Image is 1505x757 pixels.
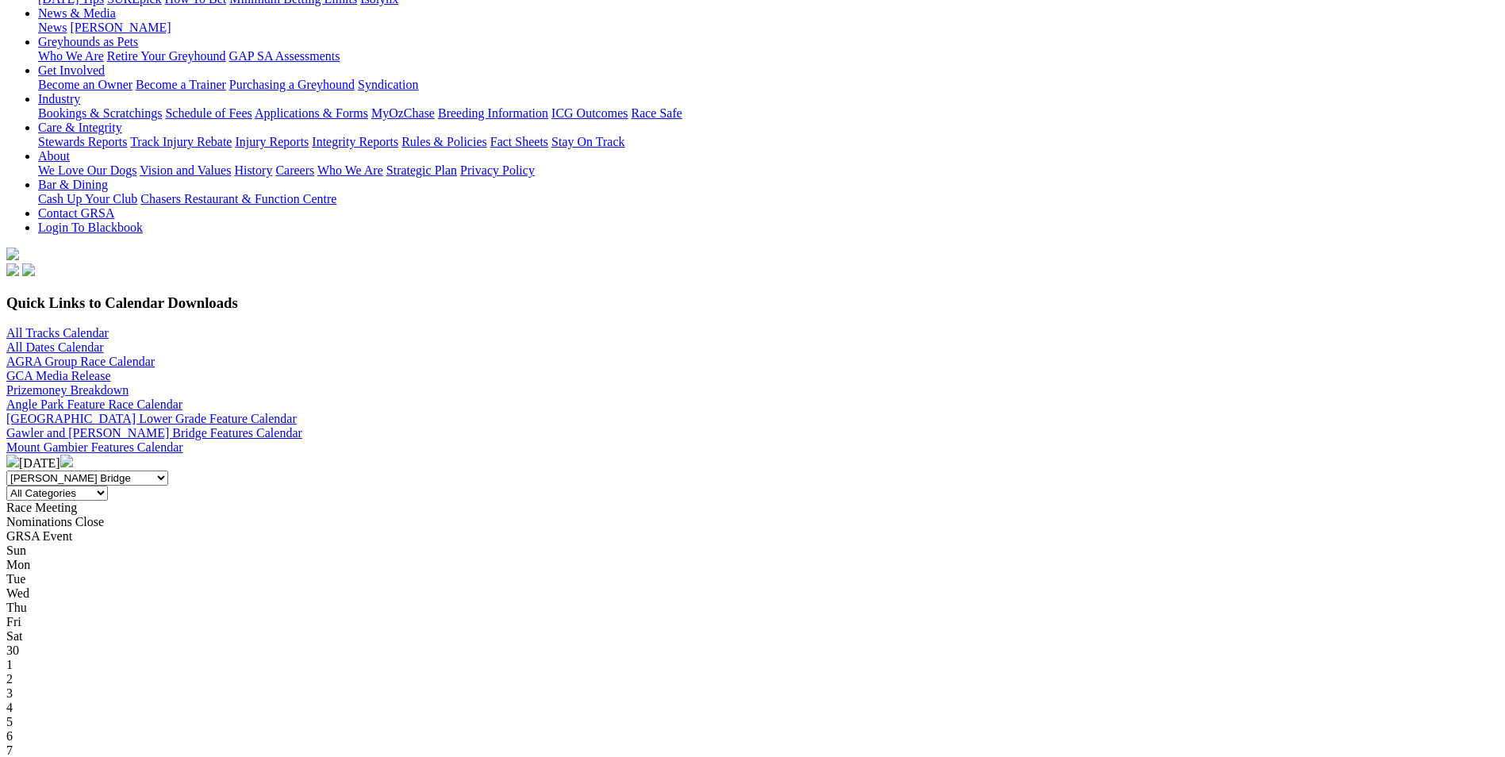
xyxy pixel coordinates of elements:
[38,49,1499,63] div: Greyhounds as Pets
[6,729,13,743] span: 6
[165,106,251,120] a: Schedule of Fees
[6,383,129,397] a: Prizemoney Breakdown
[551,106,628,120] a: ICG Outcomes
[107,49,226,63] a: Retire Your Greyhound
[235,135,309,148] a: Injury Reports
[38,135,127,148] a: Stewards Reports
[386,163,457,177] a: Strategic Plan
[438,106,548,120] a: Breeding Information
[38,6,116,20] a: News & Media
[229,78,355,91] a: Purchasing a Greyhound
[6,501,1499,515] div: Race Meeting
[38,163,1499,178] div: About
[38,21,67,34] a: News
[490,135,548,148] a: Fact Sheets
[70,21,171,34] a: [PERSON_NAME]
[6,701,13,714] span: 4
[6,426,302,440] a: Gawler and [PERSON_NAME] Bridge Features Calendar
[6,601,1499,615] div: Thu
[6,572,1499,586] div: Tue
[631,106,681,120] a: Race Safe
[551,135,624,148] a: Stay On Track
[317,163,383,177] a: Who We Are
[6,248,19,260] img: logo-grsa-white.png
[38,221,143,234] a: Login To Blackbook
[6,529,1499,544] div: GRSA Event
[460,163,535,177] a: Privacy Policy
[38,78,132,91] a: Become an Owner
[6,455,19,467] img: chevron-left-pager-white.svg
[6,715,13,728] span: 5
[6,515,1499,529] div: Nominations Close
[140,192,336,206] a: Chasers Restaurant & Function Centre
[6,544,1499,558] div: Sun
[6,355,155,368] a: AGRA Group Race Calendar
[38,206,114,220] a: Contact GRSA
[6,672,13,686] span: 2
[6,369,111,382] a: GCA Media Release
[38,78,1499,92] div: Get Involved
[22,263,35,276] img: twitter.svg
[38,106,162,120] a: Bookings & Scratchings
[130,135,232,148] a: Track Injury Rebate
[6,644,19,657] span: 30
[6,615,1499,629] div: Fri
[6,744,13,757] span: 7
[136,78,226,91] a: Become a Trainer
[275,163,314,177] a: Careers
[6,340,104,354] a: All Dates Calendar
[6,263,19,276] img: facebook.svg
[6,294,1499,312] h3: Quick Links to Calendar Downloads
[229,49,340,63] a: GAP SA Assessments
[38,21,1499,35] div: News & Media
[38,192,1499,206] div: Bar & Dining
[6,629,1499,644] div: Sat
[255,106,368,120] a: Applications & Forms
[38,106,1499,121] div: Industry
[6,412,297,425] a: [GEOGRAPHIC_DATA] Lower Grade Feature Calendar
[38,121,122,134] a: Care & Integrity
[38,35,138,48] a: Greyhounds as Pets
[38,49,104,63] a: Who We Are
[6,658,13,671] span: 1
[6,326,109,340] a: All Tracks Calendar
[6,440,183,454] a: Mount Gambier Features Calendar
[140,163,231,177] a: Vision and Values
[38,63,105,77] a: Get Involved
[38,192,137,206] a: Cash Up Your Club
[312,135,398,148] a: Integrity Reports
[38,135,1499,149] div: Care & Integrity
[6,398,182,411] a: Angle Park Feature Race Calendar
[38,178,108,191] a: Bar & Dining
[38,92,80,106] a: Industry
[38,149,70,163] a: About
[371,106,435,120] a: MyOzChase
[401,135,487,148] a: Rules & Policies
[60,455,73,467] img: chevron-right-pager-white.svg
[6,686,13,700] span: 3
[358,78,418,91] a: Syndication
[6,455,1499,471] div: [DATE]
[234,163,272,177] a: History
[6,586,1499,601] div: Wed
[6,558,1499,572] div: Mon
[38,163,136,177] a: We Love Our Dogs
